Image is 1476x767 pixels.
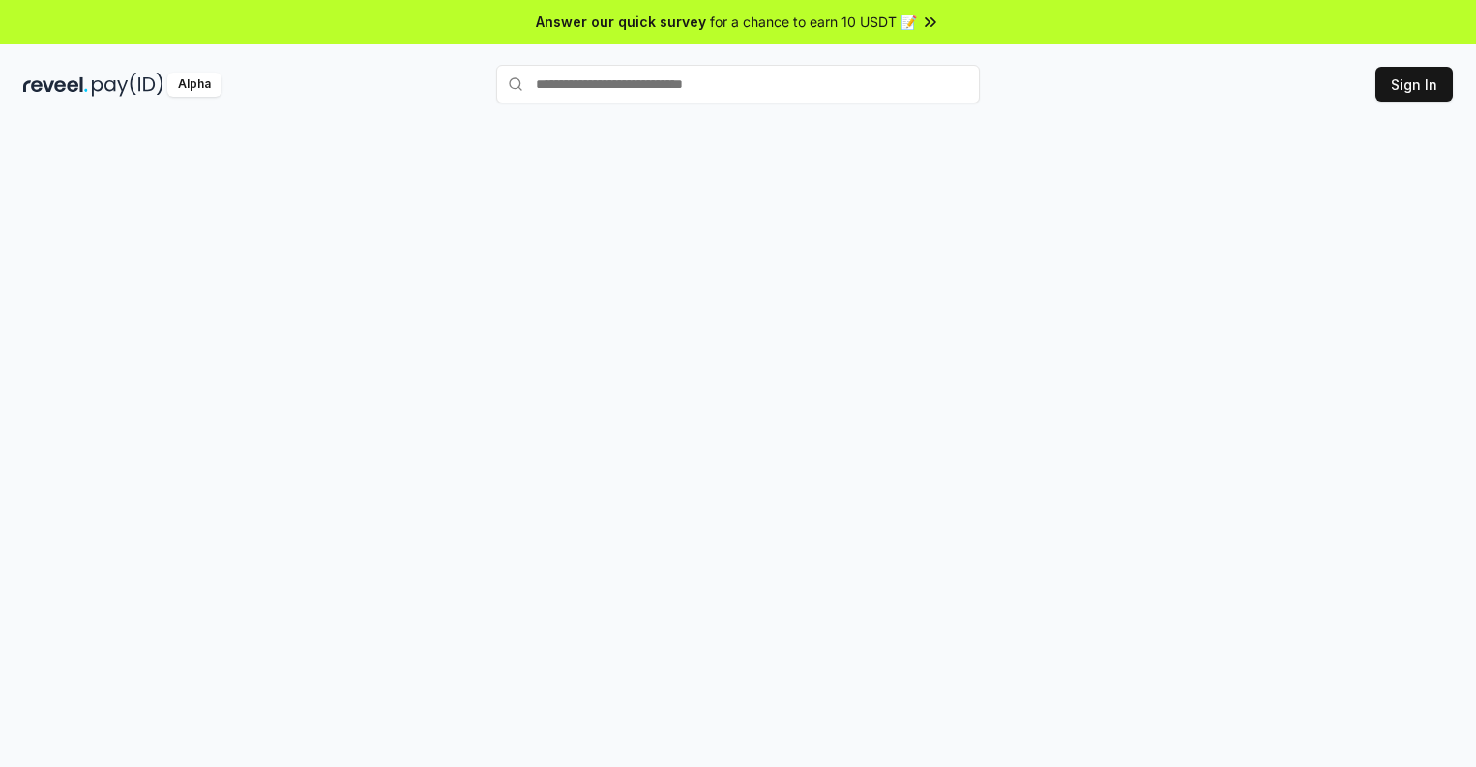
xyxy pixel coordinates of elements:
[710,12,917,32] span: for a chance to earn 10 USDT 📝
[1375,67,1453,102] button: Sign In
[167,73,221,97] div: Alpha
[23,73,88,97] img: reveel_dark
[536,12,706,32] span: Answer our quick survey
[92,73,163,97] img: pay_id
